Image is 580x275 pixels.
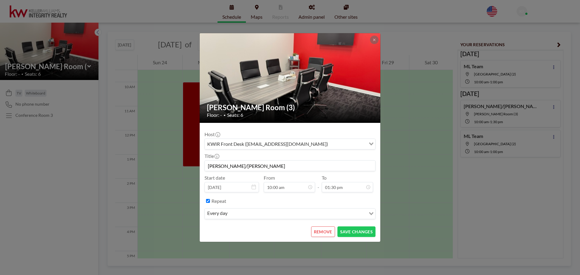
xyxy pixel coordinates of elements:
span: - [317,177,319,190]
div: Search for option [205,139,375,149]
input: Search for option [330,140,365,148]
label: Title [205,153,219,159]
label: Repeat [211,198,226,204]
input: Search for option [229,210,365,218]
label: Start date [205,175,225,181]
span: Seats: 6 [227,112,243,118]
button: SAVE CHANGES [337,226,375,237]
div: Search for option [205,209,375,219]
span: • [224,113,226,117]
button: REMOVE [311,226,335,237]
img: 537.jpg [200,10,381,146]
label: To [322,175,327,181]
input: (No title) [205,161,375,171]
h2: [PERSON_NAME] Room (3) [207,103,374,112]
label: From [264,175,275,181]
label: Host [205,131,220,137]
span: KWIR Front Desk ([EMAIL_ADDRESS][DOMAIN_NAME]) [206,140,329,148]
span: every day [206,210,229,218]
span: Floor: - [207,112,222,118]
